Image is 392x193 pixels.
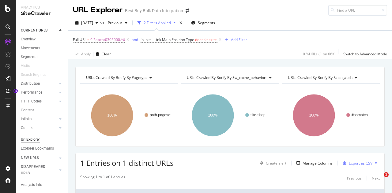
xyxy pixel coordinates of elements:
div: CURRENT URLS [21,27,47,34]
h4: URLs Crawled By Botify By facet_audit [287,73,374,83]
span: doesn't exist [195,37,217,42]
span: ^.*abcat0305000.*$ [90,35,125,44]
div: HTTP Codes [21,98,42,105]
a: Content [21,107,63,113]
button: Segments [189,18,217,28]
div: Performance [21,89,42,96]
span: Previous [105,20,123,25]
a: Search Engines [21,72,52,78]
text: site-shop [251,113,266,117]
div: Inlinks [21,116,32,122]
div: Overview [21,36,36,43]
div: URL Explorer [73,5,123,15]
button: and [132,37,138,43]
a: NEW URLS [21,155,57,161]
svg: A chart. [80,89,176,142]
div: SiteCrawler [21,10,63,17]
span: URLs Crawled By Botify By sw_cache_behaviors [187,75,267,80]
svg: A chart. [181,89,277,142]
a: Url Explorer [21,136,63,143]
a: HTTP Codes [21,98,57,105]
div: Switch to Advanced Mode [343,51,387,57]
a: Explorer Bookmarks [21,145,63,152]
div: Distribution [21,80,40,87]
div: Segments [21,54,37,60]
text: 100% [107,113,117,117]
div: Search Engines [21,72,46,78]
div: arrow-right-arrow-left [186,9,189,13]
a: Inlinks [21,116,57,122]
div: Url Explorer [21,136,40,143]
text: 100% [208,113,218,117]
div: Explorer Bookmarks [21,145,54,152]
a: CURRENT URLS [21,27,57,34]
button: Switch to Advanced Mode [341,49,387,59]
div: Visits [21,63,30,69]
span: 1 [384,172,389,177]
a: Distribution [21,80,57,87]
div: Export as CSV [349,161,372,166]
span: 1 Entries on 1 distinct URLs [80,158,173,168]
div: Analytics [21,5,63,10]
button: Previous [347,174,362,182]
a: Analysis Info [21,182,63,188]
div: Previous [347,176,362,181]
div: Add Filter [231,37,247,42]
div: Apply [81,51,91,57]
button: Create alert [258,158,286,168]
div: Manage Columns [303,161,333,166]
div: Movements [21,45,40,51]
div: Tooltip anchor [13,88,18,94]
a: Segments [21,54,63,60]
span: URLs Crawled By Botify By pagetype [86,75,148,80]
button: Manage Columns [294,159,333,167]
a: Movements [21,45,63,51]
text: path-pages/* [150,113,171,117]
div: DISAPPEARED URLS [21,164,52,176]
div: Outlinks [21,125,34,131]
button: Add Filter [223,36,247,43]
button: Clear [93,49,111,59]
div: and [132,37,138,42]
div: Create alert [266,161,286,166]
iframe: Intercom live chat [371,172,386,187]
div: 0 % URLs ( 1 on 66K ) [303,51,336,57]
text: #nomatch [352,113,368,117]
button: Export as CSV [340,158,372,168]
span: vs [100,20,105,25]
div: 2 Filters Applied [144,20,171,25]
button: Previous [105,18,130,28]
div: Content [21,107,34,113]
div: NEW URLS [21,155,39,161]
span: = [87,37,89,42]
a: Overview [21,36,63,43]
h4: URLs Crawled By Botify By pagetype [85,73,172,83]
span: Inlinks - Link Main Position Type [141,37,194,42]
div: times [178,20,183,26]
h4: URLs Crawled By Botify By sw_cache_behaviors [186,73,277,83]
span: 2025 Mar. 18th [81,20,93,25]
span: URLs Crawled By Botify By facet_audit [288,75,353,80]
a: Visits [21,63,36,69]
div: Clear [102,51,111,57]
span: Full URL [73,37,86,42]
span: Segments [198,20,215,25]
svg: A chart. [282,89,378,142]
text: 100% [309,113,318,117]
div: Best Buy Bulk Data Integration [125,8,183,14]
div: Showing 1 to 1 of 1 entries [80,174,125,182]
button: [DATE] [73,18,100,28]
a: DISAPPEARED URLS [21,164,57,176]
button: Apply [73,49,91,59]
a: Outlinks [21,125,57,131]
div: Analysis Info [21,182,42,188]
button: 2 Filters Applied [135,18,178,28]
a: Performance [21,89,57,96]
input: Find a URL [328,5,387,16]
